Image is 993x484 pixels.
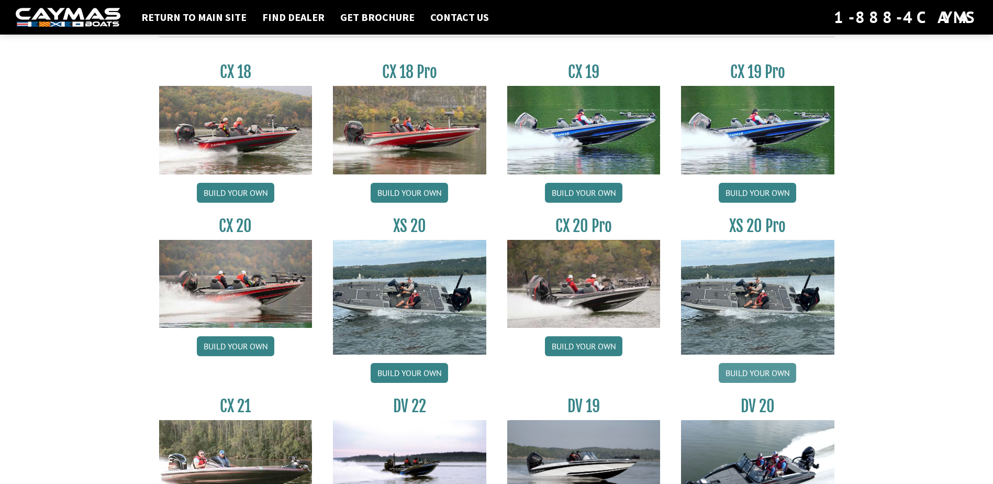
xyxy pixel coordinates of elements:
img: CX-18SS_thumbnail.jpg [333,86,486,174]
h3: CX 21 [159,397,313,416]
h3: CX 19 Pro [681,62,834,82]
a: Build your own [719,363,796,383]
h3: CX 18 Pro [333,62,486,82]
a: Build your own [545,183,622,203]
h3: DV 22 [333,397,486,416]
h3: CX 19 [507,62,661,82]
img: white-logo-c9c8dbefe5ff5ceceb0f0178aa75bf4bb51f6bca0971e226c86eb53dfe498488.png [16,8,120,27]
a: Contact Us [425,10,494,24]
h3: CX 20 [159,216,313,236]
img: XS_20_resized.jpg [333,240,486,355]
div: 1-888-4CAYMAS [834,6,977,29]
img: CX19_thumbnail.jpg [681,86,834,174]
a: Build your own [371,363,448,383]
h3: DV 19 [507,397,661,416]
h3: XS 20 [333,216,486,236]
img: CX19_thumbnail.jpg [507,86,661,174]
h3: XS 20 Pro [681,216,834,236]
img: CX-20_thumbnail.jpg [159,240,313,328]
a: Build your own [371,183,448,203]
a: Get Brochure [335,10,420,24]
img: CX-20Pro_thumbnail.jpg [507,240,661,328]
a: Return to main site [136,10,252,24]
a: Find Dealer [257,10,330,24]
a: Build your own [197,336,274,356]
h3: CX 18 [159,62,313,82]
a: Build your own [197,183,274,203]
img: CX-18S_thumbnail.jpg [159,86,313,174]
a: Build your own [719,183,796,203]
h3: DV 20 [681,397,834,416]
a: Build your own [545,336,622,356]
h3: CX 20 Pro [507,216,661,236]
img: XS_20_resized.jpg [681,240,834,355]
